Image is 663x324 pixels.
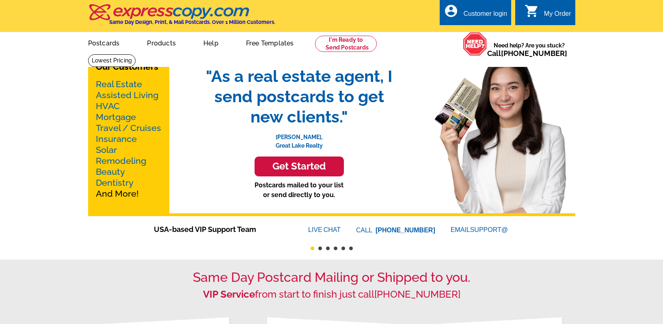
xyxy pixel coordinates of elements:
p: [PERSON_NAME], Great Lake Realty [198,127,401,150]
img: help [463,32,487,56]
font: LIVE [308,225,324,235]
h2: from start to finish just call [88,289,575,300]
a: Postcards [75,33,133,52]
h1: Same Day Postcard Mailing or Shipped to you. [88,270,575,285]
h3: Get Started [265,161,334,172]
a: [PHONE_NUMBER] [376,227,435,234]
a: HVAC [96,101,120,111]
strong: VIP Service [203,288,255,300]
a: [PHONE_NUMBER] [374,288,460,300]
a: Free Templates [233,33,307,52]
span: Need help? Are you stuck? [487,41,571,58]
a: Remodeling [96,156,146,166]
i: account_circle [444,4,458,18]
h4: Same Day Design, Print, & Mail Postcards. Over 1 Million Customers. [109,19,275,25]
button: 1 of 6 [311,247,314,250]
a: EMAILSUPPORT@ [451,226,509,233]
p: Postcards mailed to your list or send directly to you. [198,180,401,200]
font: CALL [356,225,374,235]
a: Solar [96,145,117,155]
a: Products [134,33,189,52]
p: And More! [96,79,162,199]
a: Travel / Cruises [96,123,161,133]
a: shopping_cart My Order [525,9,571,19]
font: SUPPORT@ [470,225,509,235]
button: 3 of 6 [326,247,330,250]
span: "As a real estate agent, I send postcards to get new clients." [198,66,401,127]
a: [PHONE_NUMBER] [501,49,567,58]
a: Real Estate [96,79,142,89]
a: Beauty [96,167,125,177]
div: Customer login [463,10,507,21]
span: Call [487,49,567,58]
a: account_circle Customer login [444,9,507,19]
a: Get Started [198,157,401,176]
a: Insurance [96,134,137,144]
a: Same Day Design, Print, & Mail Postcards. Over 1 Million Customers. [88,10,275,25]
button: 2 of 6 [318,247,322,250]
a: Dentistry [96,178,134,188]
button: 4 of 6 [334,247,337,250]
button: 5 of 6 [341,247,345,250]
a: LIVECHAT [308,226,341,233]
a: Assisted Living [96,90,158,100]
i: shopping_cart [525,4,539,18]
a: Help [190,33,231,52]
a: Mortgage [96,112,136,122]
button: 6 of 6 [349,247,353,250]
div: My Order [544,10,571,21]
span: USA-based VIP Support Team [154,224,284,235]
